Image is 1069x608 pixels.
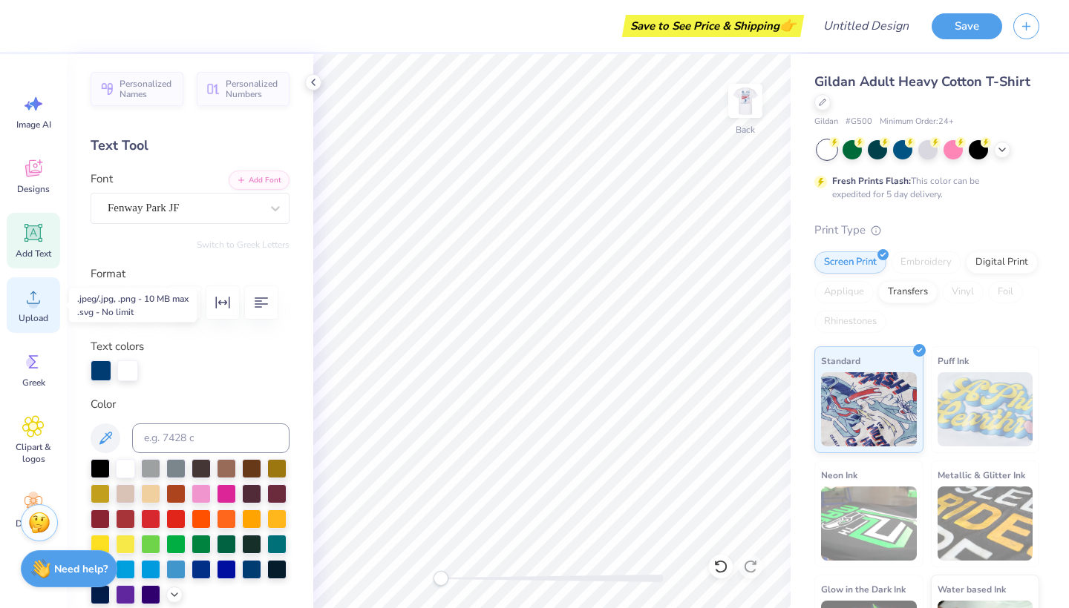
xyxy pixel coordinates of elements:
span: Water based Ink [938,581,1006,597]
span: Decorate [16,518,51,529]
span: Neon Ink [821,467,857,483]
span: Personalized Numbers [226,79,281,99]
span: Standard [821,353,860,369]
button: Save [932,13,1002,39]
label: Color [91,396,290,413]
span: Gildan [814,116,838,128]
input: e.g. 7428 c [132,423,290,453]
div: Accessibility label [434,571,448,586]
button: Switch to Greek Letters [197,239,290,251]
button: Personalized Numbers [197,72,290,106]
img: Standard [821,372,917,446]
span: Gildan Adult Heavy Cotton T-Shirt [814,73,1030,90]
span: Image AI [16,119,51,130]
span: Minimum Order: 24 + [880,116,954,128]
button: Add Font [229,171,290,190]
div: Foil [988,281,1023,303]
button: Personalized Names [91,72,183,106]
img: Puff Ink [938,372,1033,446]
div: Back [736,123,755,136]
div: Save to See Price & Shipping [626,15,800,37]
label: Font [91,171,113,188]
div: Text Tool [91,136,290,156]
div: Screen Print [814,251,886,274]
div: Applique [814,281,874,303]
span: Glow in the Dark Ink [821,581,906,597]
div: This color can be expedited for 5 day delivery. [832,174,1015,201]
div: .svg - No limit [77,305,189,319]
strong: Need help? [54,562,108,576]
div: Vinyl [942,281,984,303]
img: Neon Ink [821,486,917,561]
span: Clipart & logos [9,441,58,465]
img: Back [730,86,760,116]
input: Untitled Design [811,11,921,41]
label: Format [91,265,290,282]
strong: Fresh Prints Flash: [832,175,911,187]
div: Print Type [814,222,1039,239]
div: Rhinestones [814,311,886,333]
span: Add Text [16,248,51,260]
div: .jpeg/.jpg, .png - 10 MB max [77,292,189,305]
span: Personalized Names [120,79,174,99]
div: Digital Print [966,251,1038,274]
div: Transfers [878,281,938,303]
span: Puff Ink [938,353,969,369]
span: Greek [22,377,45,389]
span: Upload [19,312,48,324]
span: Metallic & Glitter Ink [938,467,1025,483]
span: 👉 [779,16,796,34]
span: # G500 [846,116,872,128]
img: Metallic & Glitter Ink [938,486,1033,561]
label: Text colors [91,338,144,355]
div: Embroidery [891,251,961,274]
span: Designs [17,183,50,195]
